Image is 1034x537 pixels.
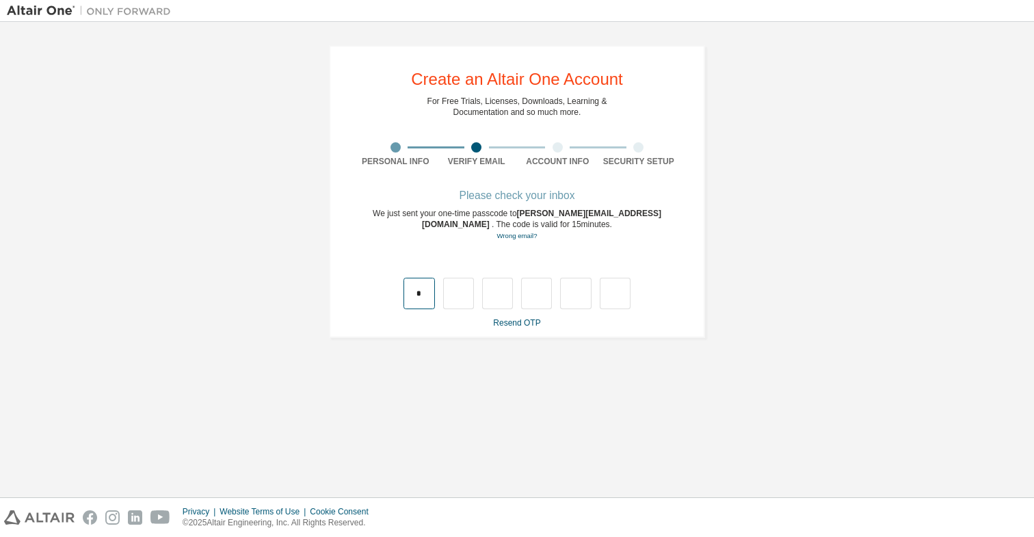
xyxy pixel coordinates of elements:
[496,232,537,239] a: Go back to the registration form
[355,208,679,241] div: We just sent your one-time passcode to . The code is valid for 15 minutes.
[436,156,518,167] div: Verify Email
[517,156,598,167] div: Account Info
[355,156,436,167] div: Personal Info
[355,192,679,200] div: Please check your inbox
[83,510,97,525] img: facebook.svg
[493,318,540,328] a: Resend OTP
[598,156,680,167] div: Security Setup
[7,4,178,18] img: Altair One
[128,510,142,525] img: linkedin.svg
[105,510,120,525] img: instagram.svg
[183,506,220,517] div: Privacy
[422,209,661,229] span: [PERSON_NAME][EMAIL_ADDRESS][DOMAIN_NAME]
[150,510,170,525] img: youtube.svg
[220,506,310,517] div: Website Terms of Use
[427,96,607,118] div: For Free Trials, Licenses, Downloads, Learning & Documentation and so much more.
[411,71,623,88] div: Create an Altair One Account
[183,517,377,529] p: © 2025 Altair Engineering, Inc. All Rights Reserved.
[310,506,376,517] div: Cookie Consent
[4,510,75,525] img: altair_logo.svg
